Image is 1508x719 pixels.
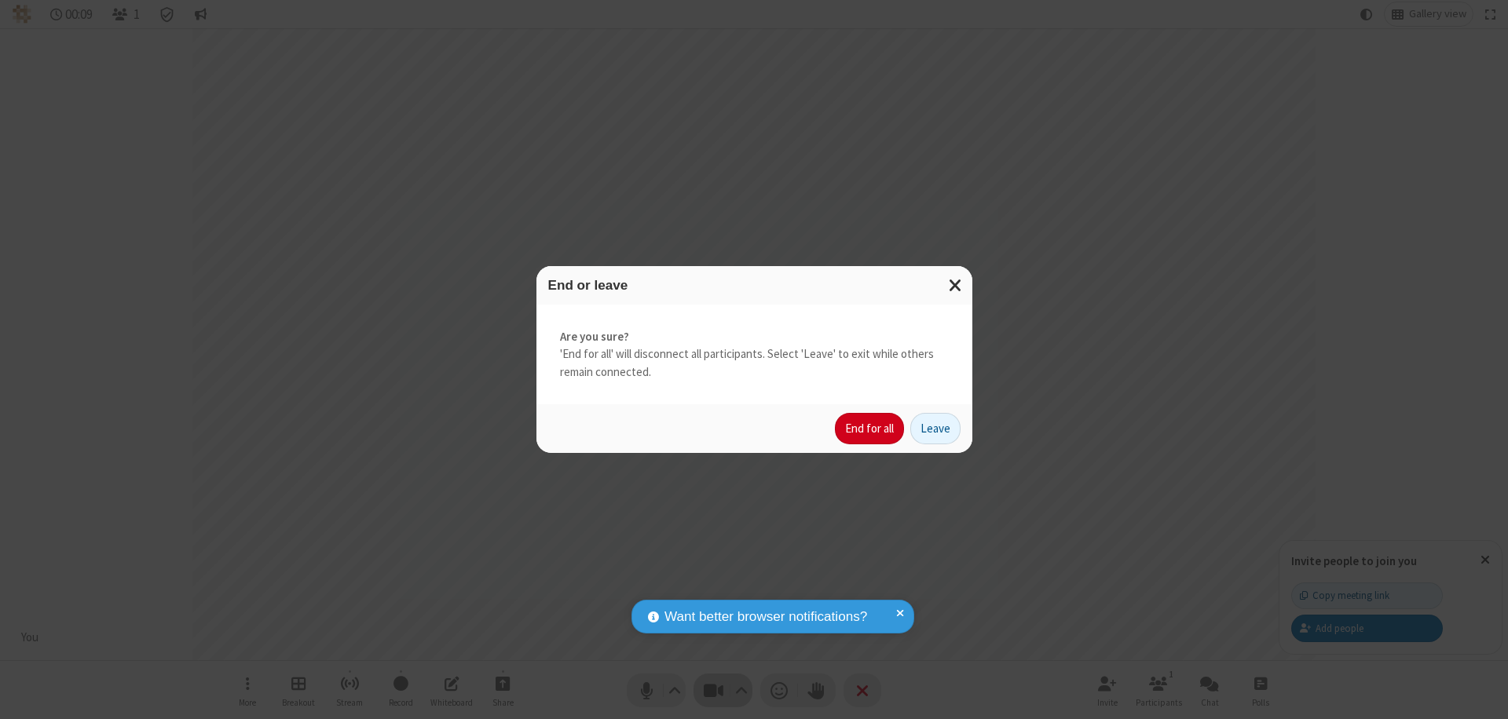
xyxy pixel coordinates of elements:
div: 'End for all' will disconnect all participants. Select 'Leave' to exit while others remain connec... [536,305,972,405]
button: End for all [835,413,904,444]
span: Want better browser notifications? [664,607,867,627]
button: Close modal [939,266,972,305]
button: Leave [910,413,961,444]
strong: Are you sure? [560,328,949,346]
h3: End or leave [548,278,961,293]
